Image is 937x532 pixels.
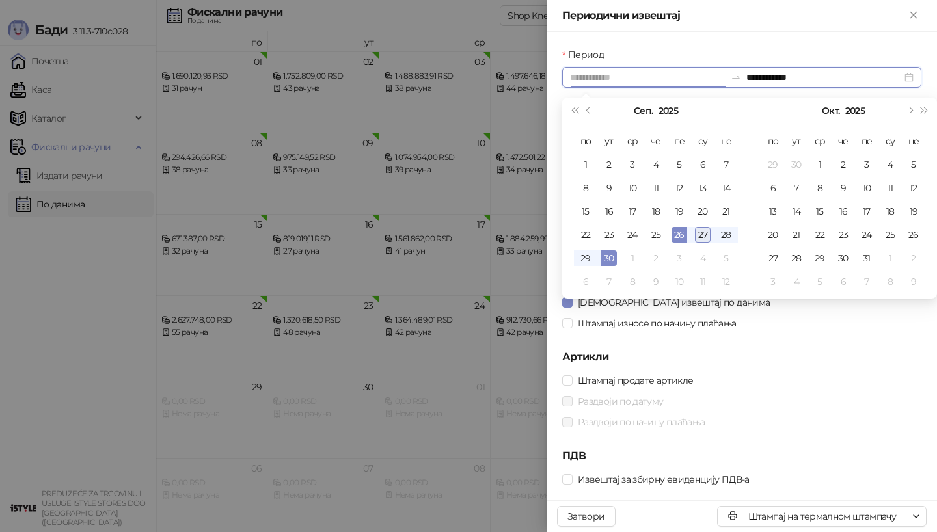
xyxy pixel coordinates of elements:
div: 7 [601,274,617,289]
td: 2025-09-29 [574,246,597,270]
div: 3 [859,157,875,172]
div: 27 [765,250,781,266]
td: 2025-10-22 [808,223,832,246]
td: 2025-09-04 [644,153,668,176]
div: 30 [835,250,851,266]
td: 2025-09-29 [761,153,785,176]
td: 2025-10-01 [621,246,644,270]
td: 2025-11-07 [855,270,878,293]
div: 12 [718,274,734,289]
th: су [878,129,902,153]
div: 20 [695,204,711,219]
div: 3 [672,250,687,266]
td: 2025-10-08 [621,270,644,293]
td: 2025-10-05 [902,153,925,176]
div: 19 [906,204,921,219]
th: ср [808,129,832,153]
td: 2025-10-03 [855,153,878,176]
div: 6 [765,180,781,196]
button: Штампај на термалном штампачу [717,506,906,527]
div: 12 [672,180,687,196]
td: 2025-10-05 [714,246,738,270]
td: 2025-10-08 [808,176,832,200]
div: 14 [789,204,804,219]
td: 2025-09-09 [597,176,621,200]
th: ут [597,129,621,153]
div: 7 [718,157,734,172]
div: 20 [765,227,781,243]
td: 2025-10-14 [785,200,808,223]
div: 14 [718,180,734,196]
th: по [574,129,597,153]
td: 2025-09-16 [597,200,621,223]
div: 1 [625,250,640,266]
td: 2025-10-23 [832,223,855,246]
td: 2025-09-27 [691,223,714,246]
div: 23 [835,227,851,243]
div: 27 [695,227,711,243]
td: 2025-09-06 [691,153,714,176]
div: 8 [625,274,640,289]
div: 29 [765,157,781,172]
div: 22 [578,227,593,243]
button: Изабери годину [659,98,678,124]
th: ср [621,129,644,153]
th: по [761,129,785,153]
div: 8 [578,180,593,196]
td: 2025-09-07 [714,153,738,176]
td: 2025-10-02 [644,246,668,270]
div: 10 [859,180,875,196]
td: 2025-10-11 [691,270,714,293]
td: 2025-10-31 [855,246,878,270]
td: 2025-10-20 [761,223,785,246]
div: 21 [718,204,734,219]
div: 28 [789,250,804,266]
td: 2025-09-30 [785,153,808,176]
div: 11 [695,274,711,289]
td: 2025-09-02 [597,153,621,176]
td: 2025-10-01 [808,153,832,176]
th: че [644,129,668,153]
div: 16 [835,204,851,219]
td: 2025-09-22 [574,223,597,246]
td: 2025-09-25 [644,223,668,246]
span: Штампај износе по начину плаћања [573,316,742,330]
td: 2025-10-09 [832,176,855,200]
span: Раздвоји по датуму [573,394,668,408]
div: 19 [672,204,687,219]
td: 2025-09-17 [621,200,644,223]
td: 2025-10-11 [878,176,902,200]
button: Претходни месец (PageUp) [582,98,596,124]
td: 2025-11-04 [785,270,808,293]
td: 2025-10-15 [808,200,832,223]
td: 2025-10-18 [878,200,902,223]
div: 30 [789,157,804,172]
td: 2025-10-24 [855,223,878,246]
td: 2025-09-30 [597,246,621,270]
div: 17 [625,204,640,219]
div: 2 [906,250,921,266]
td: 2025-10-25 [878,223,902,246]
div: 15 [578,204,593,219]
td: 2025-10-04 [691,246,714,270]
td: 2025-09-23 [597,223,621,246]
td: 2025-10-12 [902,176,925,200]
td: 2025-10-06 [761,176,785,200]
td: 2025-10-09 [644,270,668,293]
div: 1 [882,250,898,266]
div: 2 [835,157,851,172]
div: 24 [625,227,640,243]
td: 2025-10-28 [785,246,808,270]
button: Следећа година (Control + right) [917,98,932,124]
td: 2025-10-10 [668,270,691,293]
td: 2025-11-05 [808,270,832,293]
div: 1 [578,157,593,172]
div: 4 [882,157,898,172]
div: 5 [672,157,687,172]
div: 29 [812,250,828,266]
td: 2025-09-19 [668,200,691,223]
td: 2025-09-13 [691,176,714,200]
td: 2025-10-06 [574,270,597,293]
td: 2025-09-21 [714,200,738,223]
div: 8 [812,180,828,196]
